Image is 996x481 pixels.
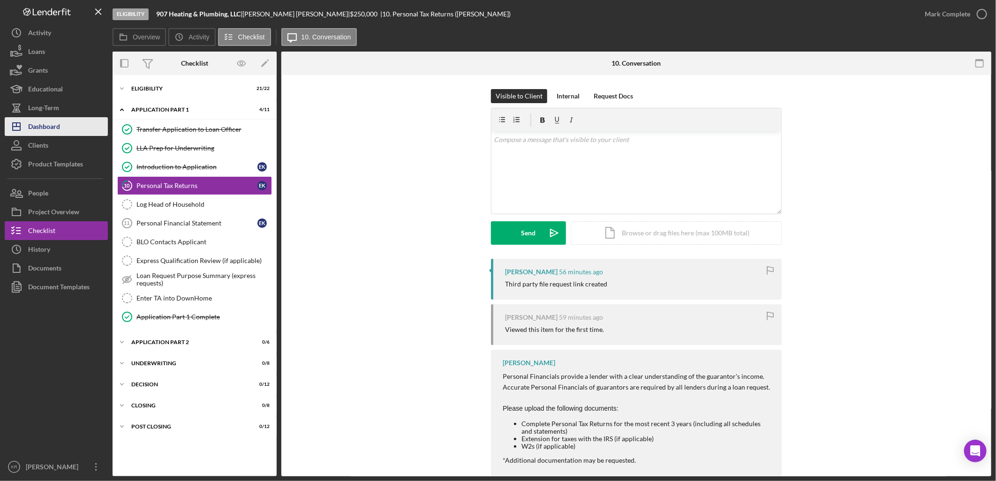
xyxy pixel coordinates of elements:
button: Document Templates [5,278,108,296]
div: Mark Complete [925,5,970,23]
div: Project Overview [28,203,79,224]
div: 0 / 12 [253,424,270,429]
div: Viewed this item for the first time. [505,326,604,333]
div: Long-Term [28,98,59,120]
a: BLO Contacts Applicant [117,233,272,251]
div: 21 / 22 [253,86,270,91]
button: Checklist [5,221,108,240]
div: Internal [557,89,580,103]
div: Closing [131,403,246,408]
div: Application Part 1 Complete [136,313,272,321]
button: History [5,240,108,259]
button: Documents [5,259,108,278]
div: Dashboard [28,117,60,138]
a: 10Personal Tax ReturnsEK [117,176,272,195]
div: History [28,240,50,261]
div: | [156,10,242,18]
div: Eligibility [131,86,246,91]
a: Transfer Application to Loan Officer [117,120,272,139]
li: Extension for taxes with the IRS (if applicable) [521,435,772,443]
button: Activity [5,23,108,42]
div: E K [257,181,267,190]
p: Personal Financials provide a lender with a clear understanding of the guarantor's income. Accura... [503,371,772,413]
div: [PERSON_NAME] [503,359,555,367]
div: 0 / 6 [253,339,270,345]
a: Clients [5,136,108,155]
label: Checklist [238,33,265,41]
div: E K [257,218,267,228]
div: 0 / 12 [253,382,270,387]
div: Checklist [181,60,208,67]
a: Log Head of Household [117,195,272,214]
li: Complete Personal Tax Returns for the most recent 3 years (including all schedules and statements) [521,420,772,435]
button: Long-Term [5,98,108,117]
button: Mark Complete [915,5,991,23]
li: W2s (if applicable) [521,443,772,450]
div: Transfer Application to Loan Officer [136,126,272,133]
button: 10. Conversation [281,28,357,46]
button: Overview [113,28,166,46]
div: LLA Prep for Underwriting [136,144,272,152]
button: Checklist [218,28,271,46]
time: 2025-09-08 23:08 [559,314,603,321]
div: [PERSON_NAME] [23,458,84,479]
div: People [28,184,48,205]
div: Post Closing [131,424,246,429]
button: Product Templates [5,155,108,173]
div: Checklist [28,221,55,242]
button: Visible to Client [491,89,547,103]
div: Activity [28,23,51,45]
div: Introduction to Application [136,163,257,171]
div: Document Templates [28,278,90,299]
div: Personal Financial Statement [136,219,257,227]
div: 0 / 8 [253,403,270,408]
div: Application Part 1 [131,107,246,113]
tspan: 10 [124,182,130,188]
div: Grants [28,61,48,82]
div: Open Intercom Messenger [964,440,987,462]
div: Application Part 2 [131,339,246,345]
button: Internal [552,89,584,103]
tspan: 11 [124,220,129,226]
button: Dashboard [5,117,108,136]
div: Request Docs [594,89,633,103]
button: Project Overview [5,203,108,221]
div: Decision [131,382,246,387]
div: Product Templates [28,155,83,176]
button: Educational [5,80,108,98]
button: KR[PERSON_NAME] [5,458,108,476]
button: People [5,184,108,203]
label: Activity [189,33,209,41]
div: [PERSON_NAME] [505,314,558,321]
div: E K [257,162,267,172]
div: 0 / 8 [253,361,270,366]
button: Send [491,221,566,245]
a: Grants [5,61,108,80]
div: Loan Request Purpose Summary (express requests) [136,272,272,287]
div: *Additional documentation may be requested. [503,371,772,464]
label: Overview [133,33,160,41]
div: Personal Tax Returns [136,182,257,189]
div: Express Qualification Review (if applicable) [136,257,272,264]
div: Loans [28,42,45,63]
a: Loan Request Purpose Summary (express requests) [117,270,272,289]
div: Visible to Client [496,89,543,103]
div: 4 / 11 [253,107,270,113]
button: Request Docs [589,89,638,103]
a: Enter TA into DownHome [117,289,272,308]
div: 10. Conversation [612,60,661,67]
div: BLO Contacts Applicant [136,238,272,246]
label: 10. Conversation [302,33,351,41]
a: Express Qualification Review (if applicable) [117,251,272,270]
a: 11Personal Financial StatementEK [117,214,272,233]
button: Activity [168,28,215,46]
div: Educational [28,80,63,101]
